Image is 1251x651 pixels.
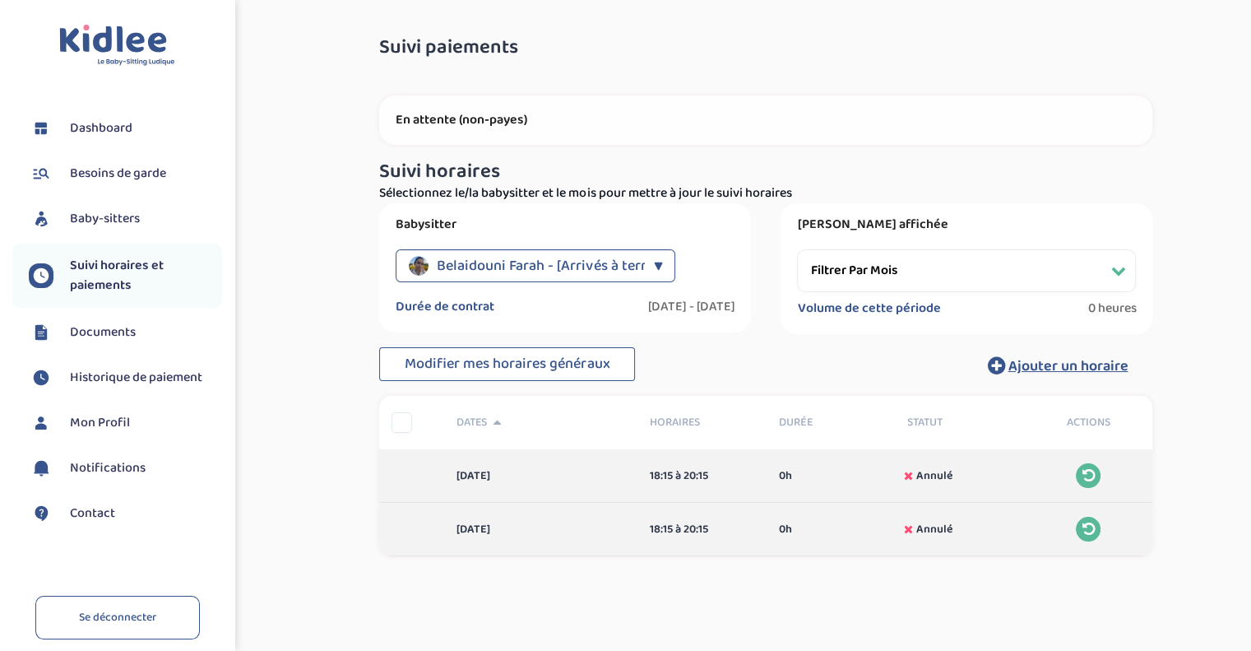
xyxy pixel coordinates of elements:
[29,456,53,481] img: notification.svg
[379,161,1152,183] h3: Suivi horaires
[647,299,734,315] label: [DATE] - [DATE]
[70,323,136,342] span: Documents
[396,112,1136,128] p: En attente (non-payes)
[29,365,53,390] img: suivihoraire.svg
[29,320,222,345] a: Documents
[379,37,518,58] span: Suivi paiements
[70,256,222,295] span: Suivi horaires et paiements
[379,347,635,382] button: Modifier mes horaires généraux
[444,414,637,431] div: Dates
[70,458,146,478] span: Notifications
[650,414,754,431] span: Horaires
[916,467,952,485] span: Annulé
[59,25,175,67] img: logo.svg
[29,207,222,231] a: Baby-sitters
[444,467,637,485] div: [DATE]
[29,365,222,390] a: Historique de paiement
[29,116,53,141] img: dashboard.svg
[29,501,222,526] a: Contact
[916,521,952,538] span: Annulé
[653,249,662,282] div: ▼
[29,501,53,526] img: contact.svg
[1087,300,1136,317] span: 0 heures
[70,368,202,388] span: Historique de paiement
[766,414,895,431] div: Durée
[444,521,637,538] div: [DATE]
[895,414,1024,431] div: Statut
[29,116,222,141] a: Dashboard
[29,320,53,345] img: documents.svg
[29,161,53,186] img: besoin.svg
[29,411,222,435] a: Mon Profil
[379,184,1152,203] p: Sélectionnez le/la babysitter et le mois pour mettre à jour le suivi horaires
[396,216,734,233] label: Babysitter
[409,256,429,276] img: avatar_belaidouni-farah_2025_04_06_19_24_03.png
[396,299,494,315] label: Durée de contrat
[35,596,200,639] a: Se déconnecter
[962,347,1152,384] button: Ajouter un horaire
[778,521,791,538] span: 0h
[29,161,222,186] a: Besoins de garde
[797,216,1136,233] label: [PERSON_NAME] affichée
[1024,414,1153,431] div: Actions
[437,249,664,282] span: Belaidouni Farah - [Arrivés à terme]
[778,467,791,485] span: 0h
[70,413,130,433] span: Mon Profil
[29,263,53,288] img: suivihoraire.svg
[70,209,140,229] span: Baby-sitters
[70,504,115,523] span: Contact
[70,119,132,138] span: Dashboard
[650,467,754,485] div: 18:15 à 20:15
[650,521,754,538] div: 18:15 à 20:15
[1008,355,1128,378] span: Ajouter un horaire
[70,164,166,184] span: Besoins de garde
[29,256,222,295] a: Suivi horaires et paiements
[29,456,222,481] a: Notifications
[797,300,940,317] label: Volume de cette période
[405,352,609,375] span: Modifier mes horaires généraux
[29,207,53,231] img: babysitters.svg
[29,411,53,435] img: profil.svg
